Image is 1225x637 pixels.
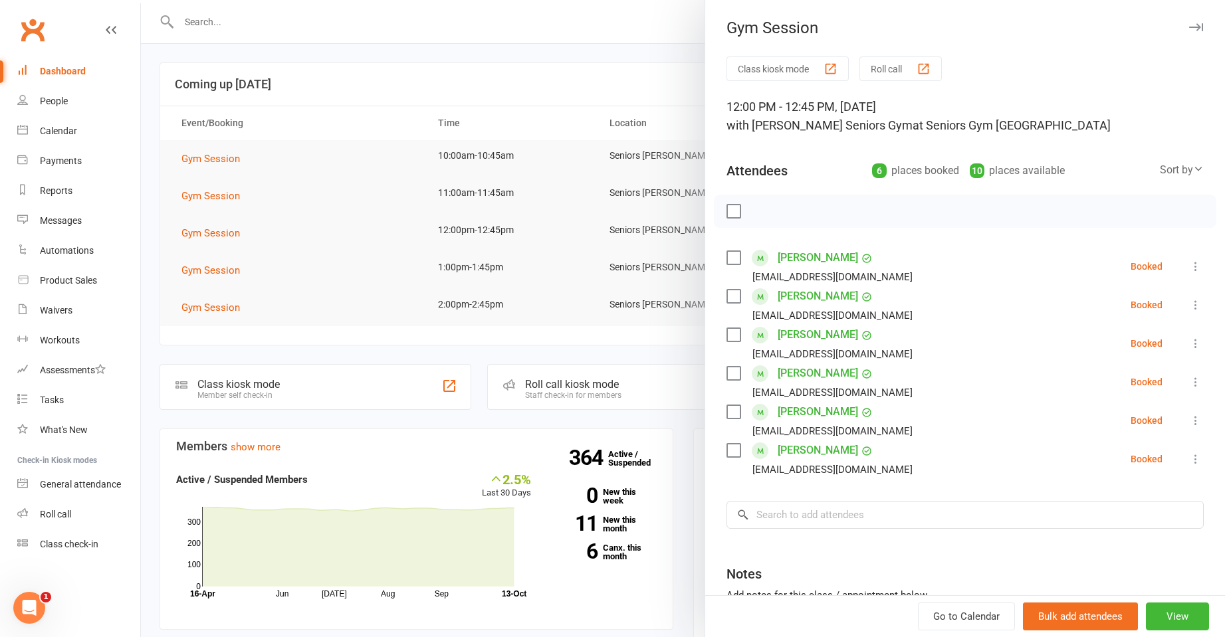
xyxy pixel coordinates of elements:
div: Booked [1131,377,1163,387]
div: Tasks [40,395,64,405]
div: What's New [40,424,88,435]
a: What's New [17,415,140,445]
div: Attendees [726,161,788,180]
div: Booked [1131,262,1163,271]
div: Messages [40,215,82,226]
div: [EMAIL_ADDRESS][DOMAIN_NAME] [752,461,913,478]
div: [EMAIL_ADDRESS][DOMAIN_NAME] [752,384,913,401]
div: Notes [726,565,762,583]
iframe: Intercom live chat [13,592,45,624]
a: General attendance kiosk mode [17,470,140,500]
div: Payments [40,155,82,166]
button: View [1146,602,1209,630]
span: 1 [41,592,51,602]
a: Automations [17,236,140,266]
a: Roll call [17,500,140,529]
div: People [40,96,68,106]
a: Reports [17,176,140,206]
div: 12:00 PM - 12:45 PM, [DATE] [726,98,1204,135]
div: Automations [40,245,94,256]
div: Roll call [40,509,71,519]
a: [PERSON_NAME] [778,401,858,422]
div: Add notes for this class / appointment below [726,587,1204,603]
a: Go to Calendar [918,602,1015,630]
a: Assessments [17,355,140,385]
a: Workouts [17,325,140,355]
input: Search to add attendees [726,501,1204,529]
div: Workouts [40,335,80,345]
button: Roll call [859,56,942,81]
div: Reports [40,185,72,196]
div: Calendar [40,126,77,136]
div: Booked [1131,300,1163,310]
a: Waivers [17,296,140,325]
a: [PERSON_NAME] [778,324,858,345]
div: 10 [970,163,984,178]
div: 6 [872,163,887,178]
a: Messages [17,206,140,236]
div: [EMAIL_ADDRESS][DOMAIN_NAME] [752,345,913,363]
div: places booked [872,161,959,180]
div: Product Sales [40,275,97,286]
div: Sort by [1160,161,1204,179]
div: Booked [1131,454,1163,464]
a: Product Sales [17,266,140,296]
div: Dashboard [40,66,86,76]
div: Gym Session [705,19,1225,37]
a: [PERSON_NAME] [778,286,858,307]
a: [PERSON_NAME] [778,440,858,461]
div: [EMAIL_ADDRESS][DOMAIN_NAME] [752,268,913,286]
a: Payments [17,146,140,176]
div: [EMAIL_ADDRESS][DOMAIN_NAME] [752,422,913,440]
button: Class kiosk mode [726,56,849,81]
span: at Seniors Gym [GEOGRAPHIC_DATA] [913,118,1111,132]
div: [EMAIL_ADDRESS][DOMAIN_NAME] [752,307,913,324]
div: Assessments [40,365,106,375]
span: with [PERSON_NAME] Seniors Gym [726,118,913,132]
a: Clubworx [16,13,49,46]
div: General attendance [40,479,121,490]
div: Booked [1131,339,1163,348]
a: People [17,86,140,116]
a: [PERSON_NAME] [778,247,858,268]
div: Waivers [40,305,72,316]
a: Tasks [17,385,140,415]
a: Calendar [17,116,140,146]
button: Bulk add attendees [1023,602,1138,630]
div: Class check-in [40,539,98,549]
div: places available [970,161,1065,180]
a: [PERSON_NAME] [778,363,858,384]
div: Booked [1131,416,1163,425]
a: Class kiosk mode [17,529,140,559]
a: Dashboard [17,56,140,86]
